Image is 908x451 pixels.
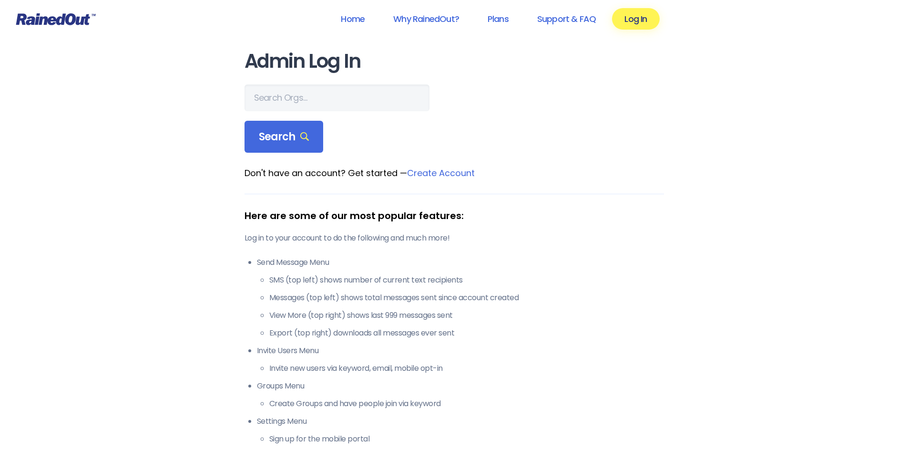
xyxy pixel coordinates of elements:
li: Send Message Menu [257,257,664,339]
li: Invite new users via keyword, email, mobile opt-in [269,363,664,374]
a: Support & FAQ [525,8,608,30]
p: Log in to your account to do the following and much more! [245,232,664,244]
div: Search [245,121,324,153]
a: Create Account [407,167,475,179]
li: Sign up for the mobile portal [269,433,664,445]
input: Search Orgs… [245,84,429,111]
li: Export (top right) downloads all messages ever sent [269,327,664,339]
li: Invite Users Menu [257,345,664,374]
a: Log In [612,8,659,30]
span: Search [259,130,309,144]
div: Here are some of our most popular features: [245,209,664,223]
li: Groups Menu [257,380,664,409]
li: Create Groups and have people join via keyword [269,398,664,409]
h1: Admin Log In [245,51,664,72]
li: SMS (top left) shows number of current text recipients [269,274,664,286]
li: View More (top right) shows last 999 messages sent [269,310,664,321]
a: Plans [475,8,521,30]
a: Why RainedOut? [381,8,471,30]
a: Home [328,8,377,30]
li: Messages (top left) shows total messages sent since account created [269,292,664,304]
